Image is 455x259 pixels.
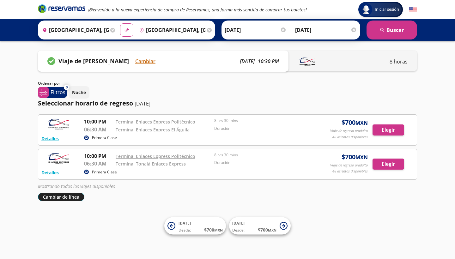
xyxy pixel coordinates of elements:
span: 0 [66,85,68,90]
input: Buscar Origen [40,22,109,38]
p: Noche [72,89,86,96]
p: 48 asientos disponibles [332,135,368,140]
button: Cambiar de línea [38,193,84,201]
small: MXN [214,228,223,232]
span: $ 700 [258,226,276,233]
p: Filtros [51,88,65,96]
p: Viaje de regreso p/adulto [330,163,368,168]
i: Brand Logo [38,4,85,13]
button: Detalles [41,169,59,176]
p: Ordenar por [38,81,60,86]
span: $ 700 [204,226,223,233]
p: 8 hrs 30 mins [214,118,310,123]
a: Brand Logo [38,4,85,15]
a: Terminal Tonalá Enlaces Express [116,161,186,167]
p: 8 hrs 30 mins [214,152,310,158]
button: Cambiar [135,57,155,65]
button: Buscar [367,21,417,39]
a: Terminal Enlaces Express Politécnico [116,119,195,125]
span: $ 700 [342,118,368,127]
button: Detalles [41,135,59,142]
p: Duración [214,160,310,166]
a: Terminal Enlaces Express El Águila [116,127,190,133]
button: Noche [69,86,89,99]
span: Desde: [232,227,245,233]
p: 10:30 PM [258,57,279,65]
img: RESERVAMOS [41,152,76,165]
small: MXN [355,154,368,161]
button: [DATE]Desde:$700MXN [164,217,226,235]
button: [DATE]Desde:$700MXN [229,217,291,235]
small: MXN [355,119,368,126]
button: Elegir [373,159,404,170]
span: Desde: [179,227,191,233]
p: [DATE] [135,100,150,107]
p: [DATE] [240,57,255,65]
button: English [409,6,417,14]
p: Primera Clase [92,135,117,141]
em: ¡Bienvenido a la nueva experiencia de compra de Reservamos, una forma más sencilla de comprar tus... [88,7,307,13]
img: RESERVAMOS [41,118,76,130]
p: 06:30 AM [84,126,112,133]
input: Opcional [295,22,357,38]
a: Terminal Enlaces Express Politécnico [116,153,195,159]
p: Primera Clase [92,169,117,175]
p: Duración [214,126,310,131]
p: 48 asientos disponibles [332,169,368,174]
span: $ 700 [342,152,368,162]
p: 10:00 PM [84,152,112,160]
input: Buscar Destino [137,22,206,38]
p: 10:00 PM [84,118,112,125]
img: LINENAME [295,57,320,66]
p: Viaje de [PERSON_NAME] [58,57,129,65]
span: Iniciar sesión [372,6,402,13]
span: [DATE] [232,220,245,226]
p: 8 horas [390,58,408,65]
button: 0Filtros [38,87,67,98]
p: Seleccionar horario de regreso [38,99,133,108]
p: Viaje de regreso p/adulto [330,128,368,134]
span: [DATE] [179,220,191,226]
em: Mostrando todos los viajes disponibles [38,183,115,189]
p: 06:30 AM [84,160,112,167]
small: MXN [268,228,276,232]
button: Elegir [373,124,404,136]
input: Elegir Fecha [225,22,287,38]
